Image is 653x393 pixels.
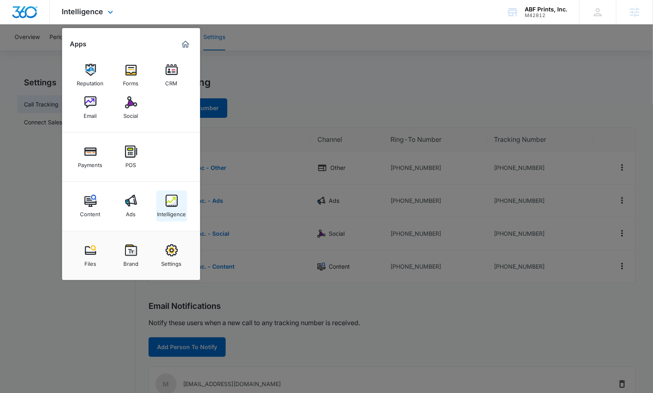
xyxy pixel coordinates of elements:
[62,7,103,16] span: Intelligence
[116,141,147,172] a: POS
[75,191,106,221] a: Content
[75,92,106,123] a: Email
[75,60,106,91] a: Reputation
[77,76,104,87] div: Reputation
[126,158,136,168] div: POS
[525,13,567,18] div: account id
[70,40,87,48] h2: Apps
[116,191,147,221] a: Ads
[156,60,187,91] a: CRM
[157,207,186,217] div: Intelligence
[124,109,138,119] div: Social
[166,76,178,87] div: CRM
[78,158,103,168] div: Payments
[162,256,182,267] div: Settings
[156,240,187,271] a: Settings
[116,60,147,91] a: Forms
[156,191,187,221] a: Intelligence
[123,256,138,267] div: Brand
[525,6,567,13] div: account name
[75,141,106,172] a: Payments
[126,207,136,217] div: Ads
[75,240,106,271] a: Files
[84,109,97,119] div: Email
[123,76,139,87] div: Forms
[84,256,96,267] div: Files
[80,207,101,217] div: Content
[116,240,147,271] a: Brand
[179,38,192,51] a: Marketing 360® Dashboard
[116,92,147,123] a: Social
